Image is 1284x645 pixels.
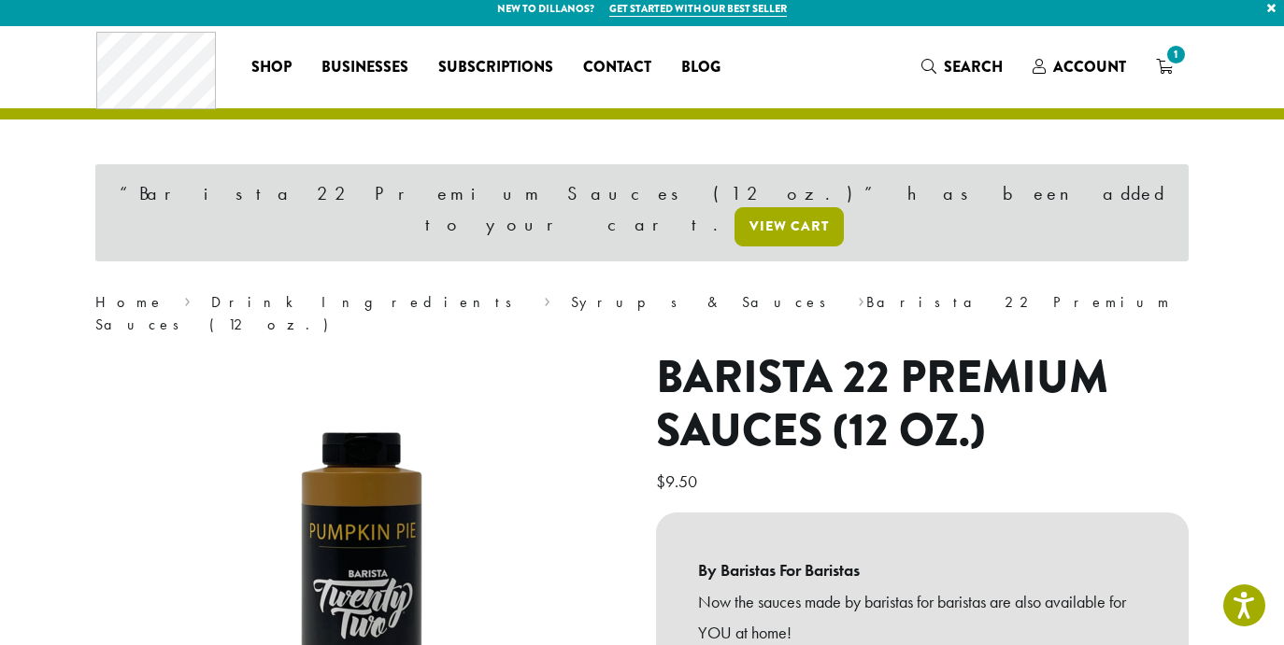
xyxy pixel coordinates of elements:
span: › [544,285,550,314]
a: Shop [236,52,307,82]
span: Contact [583,56,651,79]
h1: Barista 22 Premium Sauces (12 oz.) [656,351,1189,458]
span: Shop [251,56,292,79]
b: By Baristas For Baristas [698,554,1147,586]
div: “Barista 22 Premium Sauces (12 oz.)” has been added to your cart. [95,164,1189,261]
span: Account [1053,56,1126,77]
a: Search [906,51,1018,82]
span: Businesses [321,56,408,79]
a: View cart [735,207,844,246]
a: Home [95,292,164,312]
a: Get started with our best seller [609,1,787,17]
span: Blog [681,56,720,79]
a: Drink Ingredients [211,292,524,312]
span: › [858,285,864,314]
bdi: 9.50 [656,470,702,492]
a: Syrups & Sauces [571,292,838,312]
span: Subscriptions [438,56,553,79]
span: › [184,285,191,314]
span: $ [656,470,665,492]
span: 1 [1163,42,1189,67]
span: Search [944,56,1003,77]
nav: Breadcrumb [95,291,1189,336]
